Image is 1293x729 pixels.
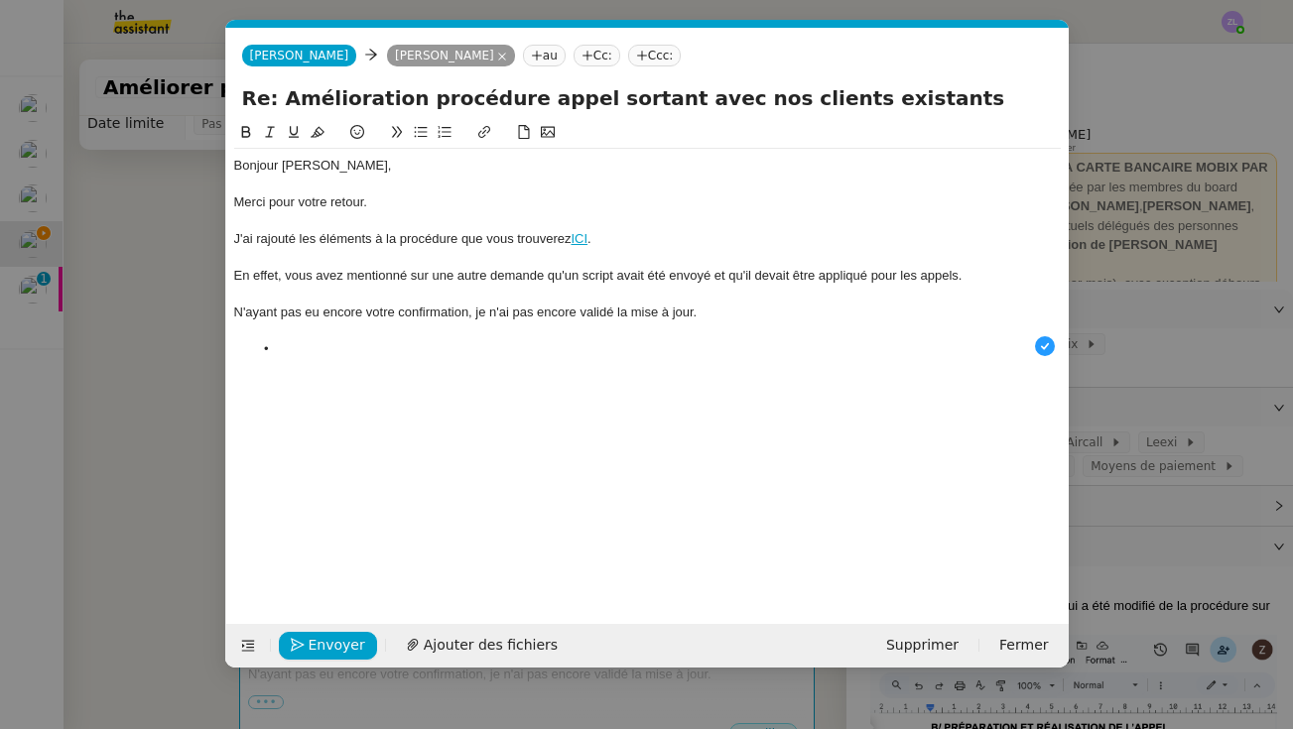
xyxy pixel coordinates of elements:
[574,45,620,66] nz-tag: Cc:
[874,632,970,660] button: Supprimer
[234,267,1061,285] div: En effet, vous avez mentionné sur une autre demande qu'un script avait été envoyé et qu'il devait...
[234,193,1061,211] div: Merci pour votre retour.
[387,45,515,66] nz-tag: [PERSON_NAME]
[523,45,566,66] nz-tag: au
[234,157,1061,175] div: Bonjour [PERSON_NAME],
[394,632,570,660] button: Ajouter des fichiers
[250,49,349,62] span: [PERSON_NAME]
[234,230,1061,248] div: J'ai rajouté les éléments à la procédure que vous trouverez .
[424,634,558,657] span: Ajouter des fichiers
[628,45,682,66] nz-tag: Ccc:
[886,634,959,657] span: Supprimer
[999,634,1048,657] span: Fermer
[571,231,587,246] a: ICI
[242,83,1053,113] input: Subject
[309,634,365,657] span: Envoyer
[279,632,377,660] button: Envoyer
[234,304,1061,321] div: N'ayant pas eu encore votre confirmation, je n'ai pas encore validé la mise à jour.
[987,632,1060,660] button: Fermer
